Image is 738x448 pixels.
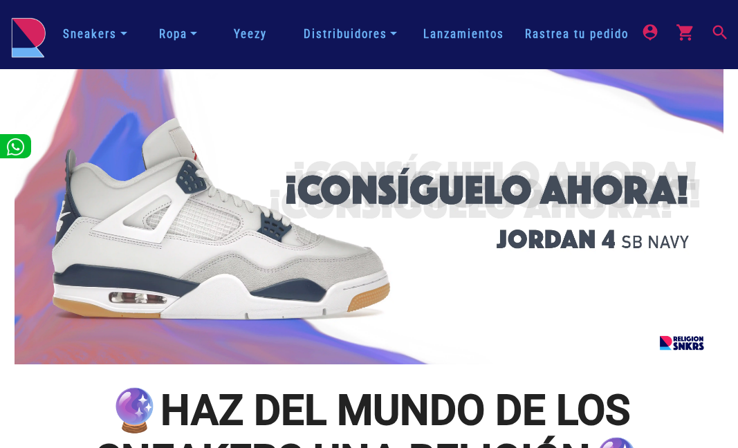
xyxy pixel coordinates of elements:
[154,22,203,46] a: Ropa
[223,26,277,43] a: Yeezy
[57,22,132,46] a: Sneakers
[710,23,727,39] mat-icon: search
[11,17,46,52] a: logo
[640,23,657,39] mat-icon: person_pin
[676,23,692,39] mat-icon: shopping_cart
[11,17,46,58] img: logo
[515,26,639,43] a: Rastrea tu pedido
[413,26,515,43] a: Lanzamientos
[298,22,403,46] a: Distribuidores
[7,138,24,156] img: whatsappwhite.png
